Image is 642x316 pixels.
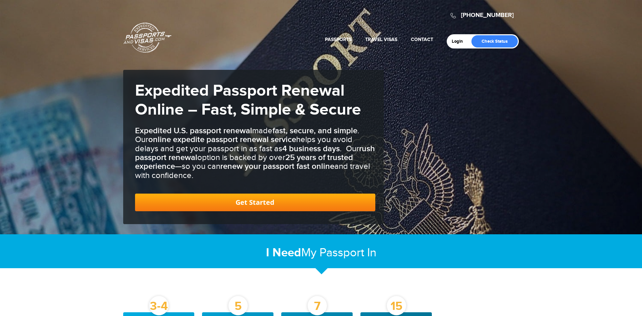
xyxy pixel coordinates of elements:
a: [PHONE_NUMBER] [461,12,514,19]
div: 5 [228,296,248,315]
b: 25 years of trusted experience [135,153,353,171]
b: renew your passport fast online [220,161,334,171]
b: fast, secure, and simple [272,126,357,136]
a: Passports & [DOMAIN_NAME] [124,22,172,53]
div: 3-4 [149,296,169,315]
strong: I Need [266,245,301,260]
div: 7 [308,296,327,315]
b: 4 business days [282,144,340,154]
div: 15 [387,296,406,315]
strong: Expedited Passport Renewal Online – Fast, Simple & Secure [135,81,361,120]
a: Login [452,39,468,44]
a: Contact [411,37,433,42]
h3: made . Our helps you avoid delays and get your passport in as fast as . Our option is backed by o... [135,126,375,180]
a: Travel Visas [365,37,397,42]
a: Check Status [471,35,518,47]
a: Get Started [135,194,375,211]
b: Expedited U.S. passport renewal [135,126,252,136]
b: online expedite passport renewal service [148,135,296,144]
a: Passports [325,37,352,42]
h2: My [123,245,519,260]
b: rush passport renewal [135,144,375,162]
span: Passport In [319,246,376,260]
